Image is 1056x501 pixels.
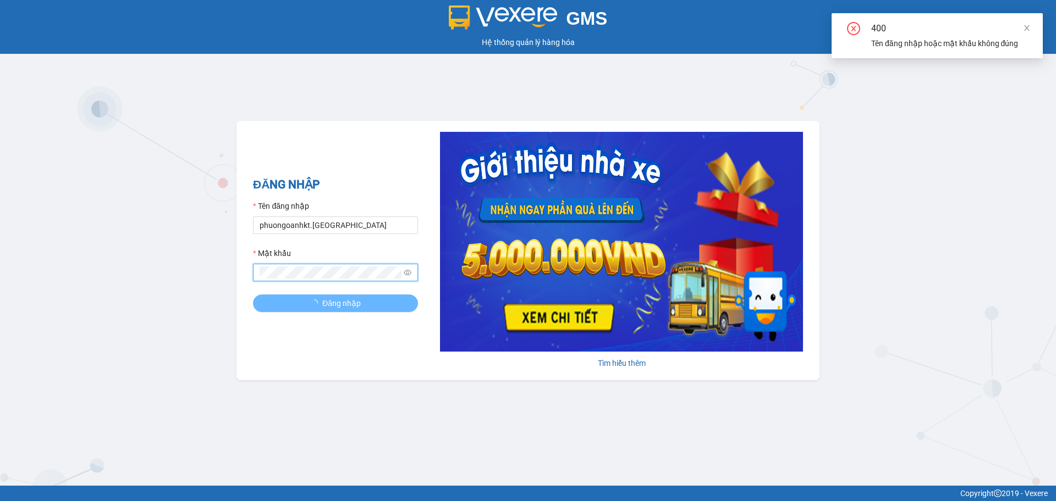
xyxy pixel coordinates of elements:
input: Mật khẩu [260,266,402,279]
span: close-circle [847,22,860,37]
label: Tên đăng nhập [253,200,309,212]
span: GMS [566,8,607,29]
span: Đăng nhập [322,297,361,309]
span: eye [404,269,411,276]
div: Copyright 2019 - Vexere [8,487,1048,499]
div: Tìm hiểu thêm [440,357,803,369]
span: close [1023,24,1031,32]
span: loading [310,299,322,307]
div: Tên đăng nhập hoặc mật khẩu không đúng [871,37,1030,49]
a: GMS [449,16,608,25]
label: Mật khẩu [253,247,291,259]
img: banner-0 [440,132,803,352]
span: copyright [994,489,1002,497]
input: Tên đăng nhập [253,216,418,234]
h2: ĐĂNG NHẬP [253,176,418,194]
img: logo 2 [449,5,558,30]
div: Hệ thống quản lý hàng hóa [3,36,1053,48]
button: Đăng nhập [253,294,418,312]
div: 400 [871,22,1030,35]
